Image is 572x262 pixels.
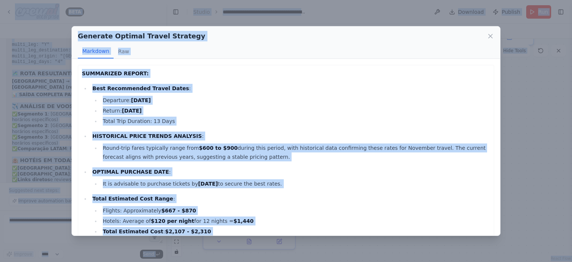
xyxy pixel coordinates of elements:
[92,196,173,202] strong: Total Estimated Cost Range
[101,106,490,115] li: Return:
[198,181,218,187] strong: [DATE]
[101,117,490,126] li: Total Trip Duration: 13 Days
[101,206,490,215] li: Flights: Approximately
[92,194,490,203] p: :
[78,44,114,59] button: Markdown
[114,44,133,59] button: Raw
[233,218,254,224] strong: $1,440
[92,167,490,176] p: :
[101,227,490,236] li: :
[92,132,490,141] p: :
[131,97,151,103] strong: [DATE]
[165,228,211,234] strong: $2,107 - $2,310
[101,179,490,188] li: It is advisable to purchase tickets by to secure the best rates.
[92,169,169,175] strong: OPTIMAL PURCHASE DATE
[101,143,490,161] li: Round-trip fares typically range from during this period, with historical data confirming these r...
[101,96,490,105] li: Departure:
[92,133,202,139] strong: HISTORICAL PRICE TRENDS ANALYSIS
[92,85,189,91] strong: Best Recommended Travel Dates
[122,108,142,114] strong: [DATE]
[82,70,149,76] strong: SUMMARIZED REPORT:
[103,228,163,234] strong: Total Estimated Cost
[161,208,196,214] strong: $667 - $870
[151,218,194,224] strong: $120 per night
[199,145,238,151] strong: $600 to $900
[78,31,205,41] h2: Generate Optimal Travel Strategy
[92,84,490,93] p: :
[101,217,490,225] li: Hotels: Average of for 12 nights =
